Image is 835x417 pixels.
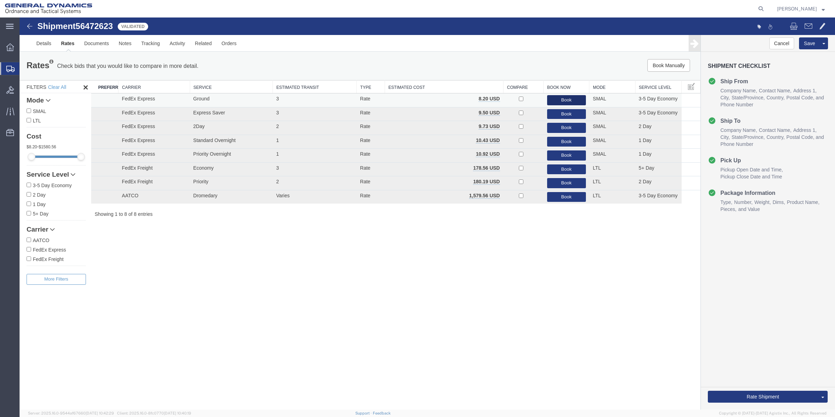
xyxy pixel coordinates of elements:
a: Rates [37,17,60,34]
a: Feedback [373,411,391,415]
label: FedEx Express [7,228,66,236]
td: FedEx Freight [99,145,170,159]
td: FedEx Freight [99,159,170,173]
td: Rate [337,76,365,90]
h4: Ship From [688,59,728,68]
button: Book Manually [628,42,670,54]
td: Rate [337,172,365,186]
th: Mode: activate to sort column ascending [570,63,616,76]
b: 8.20 USD [459,78,480,84]
button: Book [528,78,566,88]
span: Postal Code [767,117,796,122]
td: SMAL [570,90,616,104]
th: Estimated Cost: activate to sort column ascending [365,63,484,76]
span: Dims [753,182,765,188]
span: Pieces [701,189,717,195]
b: 180.19 USD [453,161,480,167]
td: 3 [253,76,337,90]
input: FedEx Express [7,229,12,234]
th: Service: activate to sort column ascending [170,63,253,76]
td: Priority Overnight [170,131,253,145]
label: LTL [7,99,66,107]
td: 3-5 Day Economy [616,172,662,186]
span: Phone Number [701,84,734,90]
h1: Rates [7,42,34,54]
input: FedEx Freight [7,239,12,243]
button: Book [528,92,566,102]
button: Book [528,147,566,157]
h4: Cost [7,115,66,123]
b: 9.73 USD [459,106,480,112]
span: Pickup Open Date and Time [701,149,763,155]
td: LTL [570,145,616,159]
span: Postal Code [767,77,796,83]
th: Service Level: activate to sort column ascending [616,63,662,76]
span: Address 1 [774,110,797,115]
span: City [701,117,710,122]
td: 3 [253,90,337,104]
span: Country [747,117,765,122]
input: 1 Day [7,184,12,189]
td: FedEx Express [99,131,170,145]
h4: Pick Up [688,139,721,147]
td: SMAL [570,117,616,131]
b: 178.56 USD [453,148,480,153]
td: 1 [253,117,337,131]
span: 8.20 [7,127,17,132]
td: FedEx Express [99,104,170,118]
span: Copyright © [DATE]-[DATE] Agistix Inc., All Rights Reserved [719,410,827,416]
a: Mode [7,79,66,87]
label: FedEx Freight [7,238,66,245]
span: Country [747,77,765,83]
span: Filters [7,67,27,72]
b: 10.43 USD [456,120,480,126]
span: Weight [735,182,751,188]
a: Related [170,17,197,34]
td: Varies [253,172,337,186]
span: Product Name [767,182,800,188]
td: FedEx Express [99,117,170,131]
a: Tracking [117,17,145,34]
td: FedEx Express [99,90,170,104]
button: Book [528,119,566,129]
li: and [767,77,804,84]
td: Standard Overnight [170,117,253,131]
span: Nicholas Bohmer [777,5,817,13]
th: Book Now: activate to sort column ascending [524,63,570,76]
label: SMAL [7,90,66,97]
b: 9.50 USD [459,92,480,98]
td: Express Saver [170,90,253,104]
span: Type [701,182,713,188]
a: Notes [94,17,117,34]
button: Book [528,161,566,171]
h4: Ship To [688,99,721,107]
td: Priority [170,159,253,173]
span: Address 1 [774,70,797,76]
td: 2Day [170,104,253,118]
a: Support [355,411,373,415]
div: Showing 1 to 8 of 8 entries [72,193,681,200]
td: Rate [337,90,365,104]
td: Rate [337,131,365,145]
th: Preferred Carrier : activate to sort column descending [72,63,99,76]
li: and [767,116,804,123]
span: Value [728,189,740,195]
img: logo [5,3,92,14]
label: 3-5 Day Economy [7,164,66,171]
b: 1,579.56 USD [450,175,480,181]
td: 3-5 Day Economy [616,90,662,104]
h3: Shipment Checklist [688,45,808,59]
a: Documents [60,17,94,34]
td: FedEx Express [99,76,170,90]
th: Estimated Transit: activate to sort column ascending [253,63,337,76]
span: Company Name [701,110,738,115]
a: Service Level [7,154,66,161]
span: State/Province [712,116,745,123]
td: 3 [253,145,337,159]
td: AATCO [99,172,170,186]
span: Company Name [701,70,738,76]
td: 1 [253,131,337,145]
